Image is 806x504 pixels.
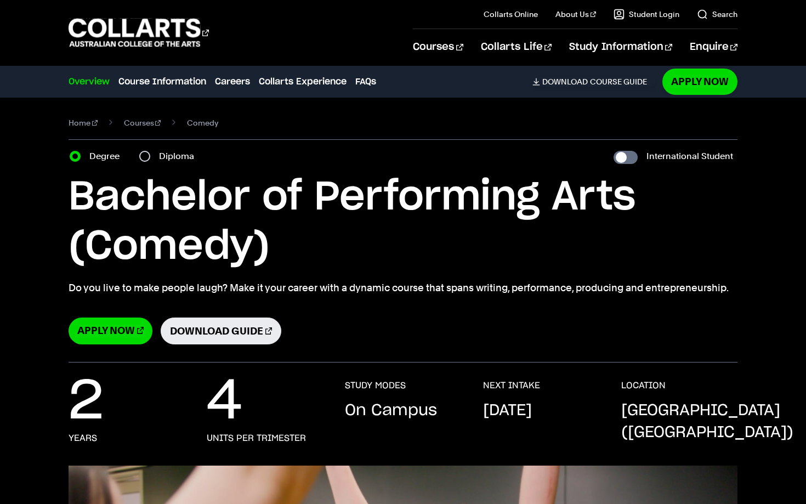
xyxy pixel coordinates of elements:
label: Degree [89,149,126,164]
p: [GEOGRAPHIC_DATA] ([GEOGRAPHIC_DATA]) [621,400,793,444]
a: Overview [69,75,110,88]
a: Collarts Online [484,9,538,20]
span: Download [542,77,588,87]
a: Careers [215,75,250,88]
a: Apply Now [662,69,737,94]
h3: years [69,433,97,444]
h3: STUDY MODES [345,380,406,391]
a: DownloadCourse Guide [532,77,656,87]
a: Study Information [569,29,672,65]
a: Home [69,115,98,131]
p: Do you live to make people laugh? Make it your career with a dynamic course that spans writing, p... [69,280,737,296]
label: International Student [646,149,733,164]
a: Course Information [118,75,206,88]
p: [DATE] [483,400,532,422]
a: Courses [413,29,463,65]
a: Courses [124,115,161,131]
h3: NEXT INTAKE [483,380,540,391]
label: Diploma [159,149,201,164]
span: Comedy [187,115,218,131]
a: Download Guide [161,318,281,344]
a: Student Login [614,9,679,20]
p: On Campus [345,400,437,422]
h3: LOCATION [621,380,666,391]
a: Collarts Experience [259,75,347,88]
p: 2 [69,380,104,424]
a: Apply Now [69,318,152,344]
a: Search [697,9,737,20]
a: FAQs [355,75,376,88]
div: Go to homepage [69,17,209,48]
h1: Bachelor of Performing Arts (Comedy) [69,173,737,271]
a: Enquire [690,29,737,65]
h3: units per trimester [207,433,306,444]
p: 4 [207,380,242,424]
a: About Us [555,9,596,20]
a: Collarts Life [481,29,552,65]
